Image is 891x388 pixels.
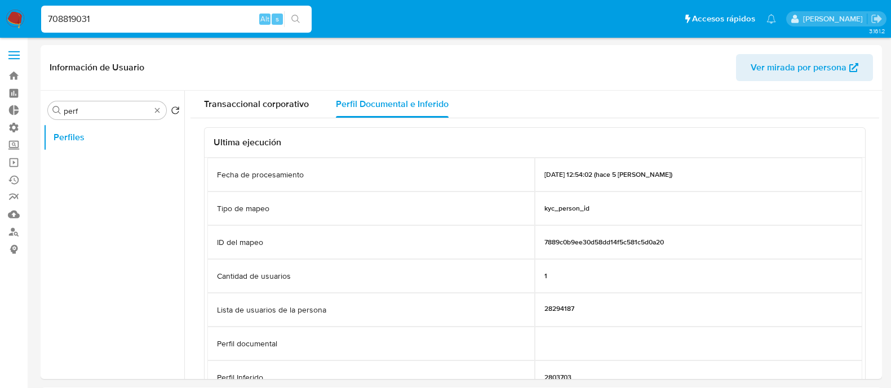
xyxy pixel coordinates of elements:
button: Ver mirada por persona [736,54,873,81]
h1: Información de Usuario [50,62,144,73]
p: 1 [544,271,547,280]
p: kyc_person_id [544,204,589,213]
button: Perfiles [43,124,184,151]
a: Sair [871,13,883,25]
h3: Ultima ejecución [214,137,856,148]
p: [DATE] 12:54:02 (hace 5 [PERSON_NAME]) [544,170,672,179]
p: Cantidad de usuarios [217,271,291,282]
input: Buscar [64,106,150,116]
p: Perfil documental [217,338,277,349]
p: yanina.loff@mercadolibre.com [803,14,867,24]
span: Alt [260,14,269,24]
p: Lista de usuarios de la persona [217,305,326,315]
a: Notificações [766,14,776,24]
p: ID del mapeo [217,237,263,248]
span: s [276,14,279,24]
input: Buscar usuario o caso... [41,12,312,26]
p: Fecha de procesamiento [217,170,304,180]
p: 2803703 [544,373,571,382]
button: Volver al orden por defecto [171,106,180,118]
button: search-icon [284,11,307,27]
button: Buscar [52,106,61,115]
strong: 28294187 [544,304,574,314]
span: Transaccional corporativo [204,97,309,110]
p: Perfil Inferido [217,372,263,383]
span: Perfil Documental e Inferido [336,97,449,110]
p: Tipo de mapeo [217,203,269,214]
span: Ver mirada por persona [751,54,846,81]
button: Borrar [153,106,162,115]
span: Accesos rápidos [692,13,755,25]
p: 7889c0b9ee30d58dd14f5c581c5d0a20 [544,238,664,247]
